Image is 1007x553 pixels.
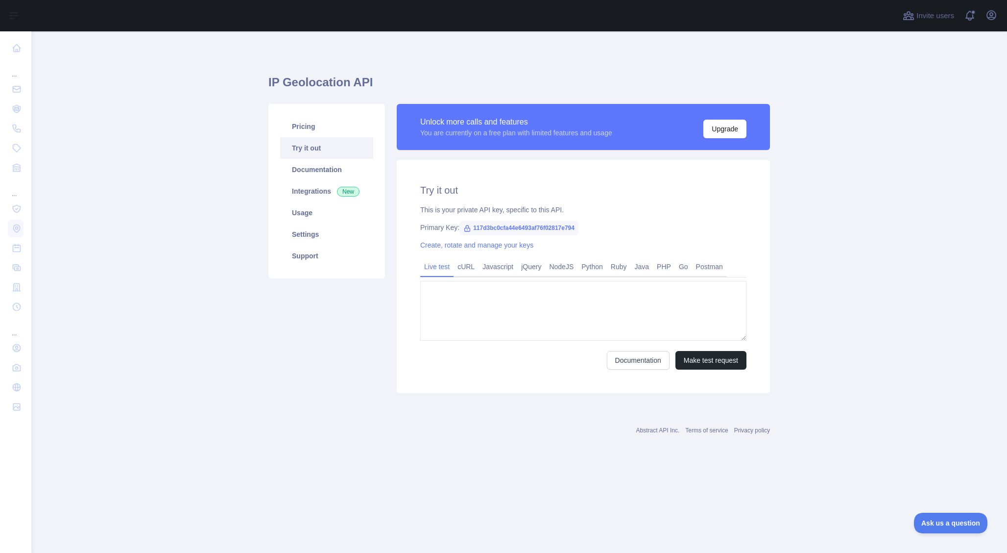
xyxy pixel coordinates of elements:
[636,427,680,434] a: Abstract API Inc.
[577,259,607,275] a: Python
[280,116,373,137] a: Pricing
[280,224,373,245] a: Settings
[280,180,373,202] a: Integrations New
[8,318,24,337] div: ...
[675,259,692,275] a: Go
[420,259,454,275] a: Live test
[420,183,746,197] h2: Try it out
[545,259,577,275] a: NodeJS
[280,159,373,180] a: Documentation
[420,205,746,215] div: This is your private API key, specific to this API.
[914,513,987,533] iframe: Toggle Customer Support
[685,427,728,434] a: Terms of service
[479,259,517,275] a: Javascript
[916,10,954,22] span: Invite users
[420,128,612,138] div: You are currently on a free plan with limited features and usage
[420,116,612,128] div: Unlock more calls and features
[8,178,24,198] div: ...
[337,187,360,197] span: New
[901,8,956,24] button: Invite users
[607,351,670,370] a: Documentation
[631,259,653,275] a: Java
[703,120,746,138] button: Upgrade
[454,259,479,275] a: cURL
[675,351,746,370] button: Make test request
[692,259,727,275] a: Postman
[653,259,675,275] a: PHP
[517,259,545,275] a: jQuery
[280,245,373,267] a: Support
[268,75,770,98] h1: IP Geolocation API
[420,241,533,249] a: Create, rotate and manage your keys
[280,137,373,159] a: Try it out
[280,202,373,224] a: Usage
[607,259,631,275] a: Ruby
[459,221,578,235] span: 117d3bc0cfa44e6493af76f02817e794
[8,59,24,78] div: ...
[420,223,746,232] div: Primary Key:
[734,427,770,434] a: Privacy policy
